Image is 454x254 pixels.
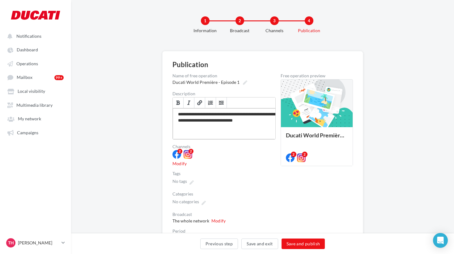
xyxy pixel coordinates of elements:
div: Publication [172,61,208,68]
div: Channels [255,28,294,34]
div: Allows you to explain the campaign goals to your affiliates [173,108,296,139]
a: Italic (⌘+I) [184,97,194,108]
div: Broadcast [172,212,276,217]
a: Insert/Remove Bulleted List [216,97,227,108]
span: The whole network [172,218,209,223]
div: Channels [172,144,276,149]
div: 1 [201,16,210,25]
span: Local visibility [18,89,45,94]
a: Dashboard [4,44,67,55]
div: Period [172,229,276,233]
div: 2 [302,152,308,157]
div: Categories [172,192,276,196]
div: Name of free operation [172,74,276,78]
a: Bold (⌘+B) [173,97,184,108]
div: No tags [172,178,187,184]
div: 4 [305,16,313,25]
span: Operations [16,61,38,66]
a: Mailbox 99+ [4,71,67,83]
div: Free operation preview [281,74,353,78]
button: Save and publish [282,239,325,249]
div: Open Intercom Messenger [433,233,448,248]
a: Campaigns [4,127,67,138]
a: My network [4,113,67,124]
span: Multimedia library [16,102,53,108]
button: Modify [211,218,226,223]
a: Multimedia library [4,99,67,110]
p: [PERSON_NAME] [18,240,59,246]
span: Campaigns [17,130,38,135]
div: Publication [289,28,329,34]
button: Save and exit [241,239,278,249]
button: Modify [172,161,187,166]
a: Local visibility [4,85,67,97]
div: 99+ [54,75,64,80]
span: 2 [177,149,182,154]
div: No categories [172,199,199,205]
span: My network [18,116,41,122]
span: TH [8,240,14,246]
div: Broadcast [220,28,260,34]
button: Previous step [200,239,238,249]
span: Ducati World Première - Episode 1 [172,80,240,85]
span: Notifications [16,33,41,39]
span: Dashboard [17,47,38,53]
span: 2 [189,149,193,154]
a: TH [PERSON_NAME] [5,237,66,249]
label: Description [172,92,276,96]
button: Notifications [4,30,65,41]
a: Insert/Remove Numbered List [205,97,216,108]
a: Link [194,97,205,108]
div: Information [185,28,225,34]
div: 2 [291,152,296,157]
div: 2 [235,16,244,25]
div: 3 [270,16,279,25]
a: Operations [4,58,67,69]
div: Tags [172,171,276,176]
div: Ducati World Première - Episode 1 [286,132,348,144]
span: Mailbox [17,75,32,80]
